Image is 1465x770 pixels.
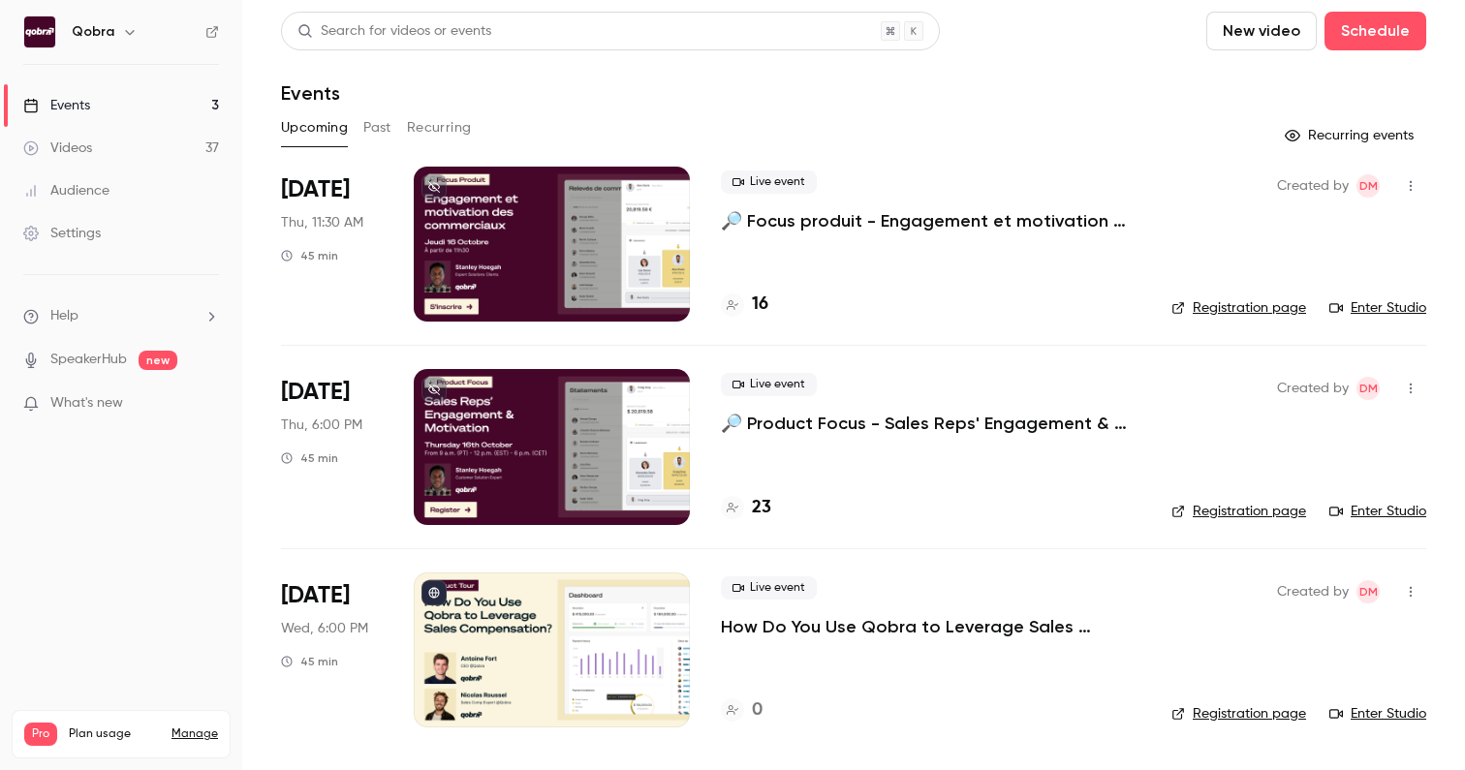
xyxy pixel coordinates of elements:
a: Registration page [1171,502,1306,521]
span: Live event [721,373,817,396]
div: Nov 5 Wed, 6:00 PM (Europe/Paris) [281,572,383,727]
a: SpeakerHub [50,350,127,370]
div: Oct 16 Thu, 11:30 AM (Europe/Paris) [281,167,383,322]
span: DM [1359,174,1378,198]
span: Wed, 6:00 PM [281,619,368,638]
span: Dylan Manceau [1356,377,1380,400]
span: DM [1359,580,1378,603]
a: Registration page [1171,704,1306,724]
div: 45 min [281,248,338,263]
div: 45 min [281,450,338,466]
a: 16 [721,292,768,318]
a: Registration page [1171,298,1306,318]
h6: Qobra [72,22,114,42]
button: Schedule [1325,12,1426,50]
a: 0 [721,697,763,724]
span: Thu, 11:30 AM [281,213,363,232]
span: What's new [50,393,123,414]
button: Recurring events [1276,120,1426,151]
span: Created by [1277,377,1349,400]
h4: 16 [752,292,768,318]
a: Enter Studio [1329,502,1426,521]
span: DM [1359,377,1378,400]
h1: Events [281,81,340,105]
span: Created by [1277,174,1349,198]
div: Events [23,96,90,115]
span: Created by [1277,580,1349,603]
div: Oct 16 Thu, 6:00 PM (Europe/Paris) [281,369,383,524]
a: 🔎 Product Focus - Sales Reps' Engagement & Motivation [721,412,1140,435]
span: Live event [721,576,817,600]
span: [DATE] [281,580,350,611]
span: new [139,351,177,370]
span: Pro [24,723,57,746]
img: Qobra [24,16,55,47]
a: Enter Studio [1329,704,1426,724]
h4: 23 [752,495,771,521]
a: Enter Studio [1329,298,1426,318]
span: Help [50,306,78,326]
button: New video [1206,12,1317,50]
iframe: Noticeable Trigger [196,395,219,413]
div: Search for videos or events [297,21,491,42]
button: Past [363,112,391,143]
span: Dylan Manceau [1356,174,1380,198]
span: [DATE] [281,377,350,408]
li: help-dropdown-opener [23,306,219,326]
div: 45 min [281,654,338,669]
button: Recurring [407,112,472,143]
a: 🔎 Focus produit - Engagement et motivation des commerciaux [721,209,1140,232]
span: Thu, 6:00 PM [281,416,362,435]
span: Plan usage [69,726,160,742]
span: Dylan Manceau [1356,580,1380,603]
button: Upcoming [281,112,348,143]
span: Live event [721,170,817,194]
h4: 0 [752,697,763,724]
div: Audience [23,181,109,200]
a: Manage [171,726,218,742]
div: Videos [23,139,92,158]
a: How Do You Use Qobra to Leverage Sales Compensation? [721,615,1140,638]
a: 23 [721,495,771,521]
div: Settings [23,224,101,243]
span: [DATE] [281,174,350,205]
